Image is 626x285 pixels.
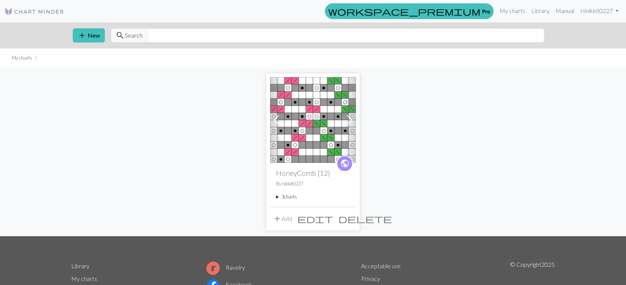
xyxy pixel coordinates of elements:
[340,158,350,169] span: public
[361,262,401,269] a: Acceptable use
[125,31,143,40] span: Search
[12,54,32,61] li: My charts
[71,262,90,269] a: Library
[295,212,336,226] button: Edit
[297,214,333,223] i: Edit
[276,180,350,187] p: By nikkit0227
[116,30,125,41] span: search
[528,3,553,18] a: Library
[361,275,380,282] a: Privacy
[336,212,395,226] button: Delete
[206,264,245,271] a: Ravelry
[73,28,105,42] button: New
[577,3,622,18] a: Hinikkit0227
[337,155,353,172] a: public
[71,275,97,282] a: My charts
[270,212,295,226] button: Add
[276,193,350,200] summary: 3charts
[276,169,350,177] h2: HoneyComb (12)
[325,3,494,19] a: Pro
[270,115,356,123] a: HoneyComb (12)
[553,3,577,18] a: Manual
[273,213,282,224] span: add
[297,213,333,224] span: edit
[206,262,220,275] img: Ravelry logo
[338,213,392,224] span: delete
[497,3,528,18] a: My charts
[270,77,356,163] img: HoneyComb (12)
[340,156,350,171] i: public
[78,30,87,41] span: add
[4,7,64,16] img: Logo
[328,6,481,16] span: workspace_premium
